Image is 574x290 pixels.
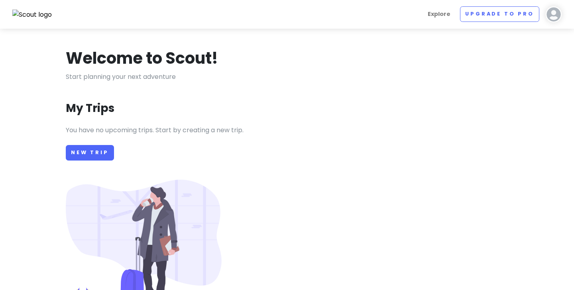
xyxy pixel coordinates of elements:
[460,6,539,22] a: Upgrade to Pro
[66,48,218,69] h1: Welcome to Scout!
[66,72,508,82] p: Start planning your next adventure
[425,6,454,22] a: Explore
[12,10,52,20] img: Scout logo
[546,6,562,22] img: User profile
[66,145,114,161] a: New Trip
[66,125,508,135] p: You have no upcoming trips. Start by creating a new trip.
[66,101,114,116] h3: My Trips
